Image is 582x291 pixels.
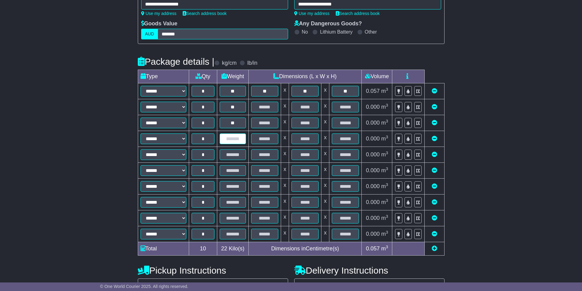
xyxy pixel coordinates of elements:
[217,70,249,83] td: Weight
[381,151,388,158] span: m
[138,242,189,256] td: Total
[294,11,330,16] a: Use my address
[321,163,329,179] td: x
[386,230,388,235] sup: 3
[248,242,362,256] td: Dimensions in Centimetre(s)
[281,147,289,163] td: x
[381,120,388,126] span: m
[381,246,388,252] span: m
[386,119,388,123] sup: 3
[366,88,380,94] span: 0.057
[386,151,388,155] sup: 3
[281,179,289,195] td: x
[381,215,388,221] span: m
[381,183,388,189] span: m
[386,103,388,107] sup: 3
[141,20,178,27] label: Goods Value
[321,179,329,195] td: x
[321,131,329,147] td: x
[386,214,388,219] sup: 3
[386,245,388,249] sup: 3
[432,136,437,142] a: Remove this item
[432,120,437,126] a: Remove this item
[386,135,388,139] sup: 3
[386,87,388,92] sup: 3
[386,166,388,171] sup: 3
[183,11,227,16] a: Search address book
[281,195,289,210] td: x
[294,265,445,275] h4: Delivery Instructions
[189,70,217,83] td: Qty
[138,265,288,275] h4: Pickup Instructions
[381,136,388,142] span: m
[366,151,380,158] span: 0.000
[432,88,437,94] a: Remove this item
[189,242,217,256] td: 10
[281,99,289,115] td: x
[366,167,380,173] span: 0.000
[432,167,437,173] a: Remove this item
[366,104,380,110] span: 0.000
[247,60,257,67] label: lb/in
[222,60,236,67] label: kg/cm
[432,215,437,221] a: Remove this item
[386,182,388,187] sup: 3
[432,151,437,158] a: Remove this item
[321,115,329,131] td: x
[281,115,289,131] td: x
[294,20,362,27] label: Any Dangerous Goods?
[362,70,392,83] td: Volume
[432,231,437,237] a: Remove this item
[381,104,388,110] span: m
[366,136,380,142] span: 0.000
[381,231,388,237] span: m
[281,226,289,242] td: x
[302,29,308,35] label: No
[432,104,437,110] a: Remove this item
[100,284,189,289] span: © One World Courier 2025. All rights reserved.
[366,120,380,126] span: 0.000
[381,88,388,94] span: m
[432,246,437,252] a: Add new item
[217,242,249,256] td: Kilo(s)
[321,210,329,226] td: x
[141,29,158,39] label: AUD
[366,215,380,221] span: 0.000
[366,199,380,205] span: 0.000
[386,198,388,203] sup: 3
[336,11,380,16] a: Search address book
[366,246,380,252] span: 0.057
[321,195,329,210] td: x
[141,11,177,16] a: Use my address
[381,199,388,205] span: m
[432,183,437,189] a: Remove this item
[281,163,289,179] td: x
[365,29,377,35] label: Other
[281,83,289,99] td: x
[321,147,329,163] td: x
[138,56,214,67] h4: Package details |
[321,226,329,242] td: x
[321,99,329,115] td: x
[432,199,437,205] a: Remove this item
[321,83,329,99] td: x
[320,29,353,35] label: Lithium Battery
[248,70,362,83] td: Dimensions (L x W x H)
[366,183,380,189] span: 0.000
[138,70,189,83] td: Type
[381,167,388,173] span: m
[221,246,227,252] span: 22
[281,210,289,226] td: x
[366,231,380,237] span: 0.000
[281,131,289,147] td: x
